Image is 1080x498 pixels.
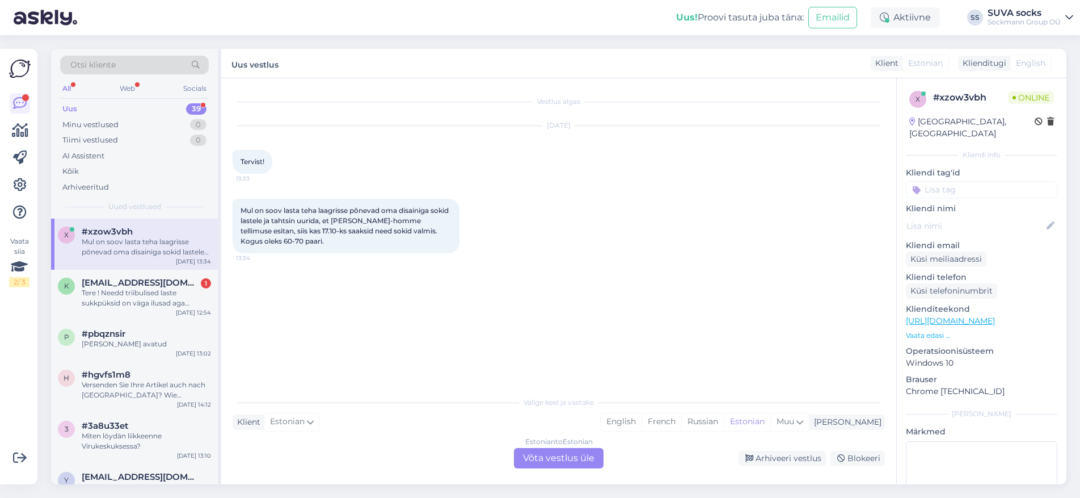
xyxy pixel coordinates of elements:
div: Web [117,81,137,96]
span: Uued vestlused [108,202,161,212]
div: # xzow3vbh [933,91,1008,104]
div: 0 [190,135,206,146]
p: Kliendi email [906,240,1057,252]
div: 39 [186,103,206,115]
div: All [60,81,73,96]
p: Brauser [906,374,1057,386]
span: #3a8u33et [82,421,128,431]
div: 1 [201,278,211,288]
input: Lisa tag [906,181,1057,198]
div: Uus [62,103,77,115]
span: kukktom@mail.com [82,278,200,288]
div: Klient [233,416,260,428]
div: Minu vestlused [62,119,119,131]
div: Estonian to Estonian [525,437,593,447]
span: 13:33 [236,174,279,183]
span: Estonian [270,416,305,428]
p: Vaata edasi ... [906,330,1057,341]
div: [PERSON_NAME] [906,409,1057,419]
div: [DATE] [233,120,885,131]
span: Muu [777,416,794,426]
span: x [64,231,69,239]
div: [GEOGRAPHIC_DATA], [GEOGRAPHIC_DATA] [909,116,1035,140]
a: [URL][DOMAIN_NAME] [906,316,995,326]
span: #pbqznsir [82,329,125,339]
p: Kliendi telefon [906,271,1057,283]
span: p [64,333,69,341]
div: AI Assistent [62,150,104,162]
span: Tervist! [241,157,264,166]
p: Windows 10 [906,357,1057,369]
span: k [64,282,69,290]
span: #xzow3vbh [82,227,133,237]
div: Estonian [724,413,770,430]
div: 2 / 3 [9,277,29,287]
span: yloilomets@gmail.com [82,472,200,482]
div: Küsi telefoninumbrit [906,283,997,299]
label: Uus vestlus [231,56,279,71]
div: Arhiveeritud [62,182,109,193]
p: Klienditeekond [906,303,1057,315]
div: Miten löydän liikkeenne Virukeskuksessa? [82,431,211,451]
p: Operatsioonisüsteem [906,345,1057,357]
span: y [64,476,69,484]
div: [DATE] 12:54 [176,308,211,317]
span: 3 [65,425,69,433]
span: #hgvfs1m8 [82,370,130,380]
div: 0 [190,119,206,131]
div: Versenden Sie Ihre Artikel auch nach [GEOGRAPHIC_DATA]? Wie [PERSON_NAME] sind die Vetsandkosten ... [82,380,211,400]
div: Aktiivne [871,7,940,28]
img: Askly Logo [9,58,31,79]
div: Võta vestlus üle [514,448,604,468]
div: Russian [681,413,724,430]
div: Tere ! Needd triibulised laste sukkpüksid on väga ilusad aga [PERSON_NAME] mõelnud isana et kas n... [82,288,211,308]
div: French [642,413,681,430]
span: English [1016,57,1045,69]
div: Klienditugi [958,57,1006,69]
span: x [916,95,920,103]
div: Vaata siia [9,236,29,287]
div: Tiimi vestlused [62,135,118,146]
div: SS [967,10,983,26]
div: [DATE] 13:34 [176,257,211,266]
div: Sockmann Group OÜ [988,18,1061,27]
a: SUVA socksSockmann Group OÜ [988,9,1073,27]
div: Kõik [62,166,79,177]
span: h [64,374,69,382]
div: Blokeeri [830,451,885,466]
div: Socials [181,81,209,96]
div: Arhiveeri vestlus [739,451,826,466]
div: Küsi meiliaadressi [906,252,986,267]
div: [PERSON_NAME] avatud [82,339,211,349]
div: Valige keel ja vastake [233,397,885,408]
span: Online [1008,91,1054,104]
div: Mul on soov lasta teha laagrisse põnevad oma disainiga sokid lastele ja tahtsin uurida, et [PERSO... [82,237,211,257]
div: [PERSON_NAME] [809,416,881,428]
div: Vestlus algas [233,97,885,107]
div: Proovi tasuta juba täna: [676,11,804,24]
span: Estonian [908,57,943,69]
span: Mul on soov lasta teha laagrisse põnevad oma disainiga sokid lastele ja tahtsin uurida, et [PERSO... [241,206,450,245]
div: Klient [871,57,898,69]
div: [DATE] 13:02 [176,349,211,358]
div: Kliendi info [906,150,1057,160]
p: Chrome [TECHNICAL_ID] [906,386,1057,397]
span: 13:34 [236,254,279,262]
div: [DATE] 13:10 [177,451,211,460]
b: Uus! [676,12,698,23]
p: Kliendi tag'id [906,167,1057,179]
p: Märkmed [906,426,1057,438]
input: Lisa nimi [906,220,1044,232]
div: English [601,413,642,430]
button: Emailid [808,7,857,28]
p: Kliendi nimi [906,203,1057,215]
div: SUVA socks [988,9,1061,18]
div: [DATE] 14:12 [177,400,211,409]
span: Otsi kliente [70,59,116,71]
